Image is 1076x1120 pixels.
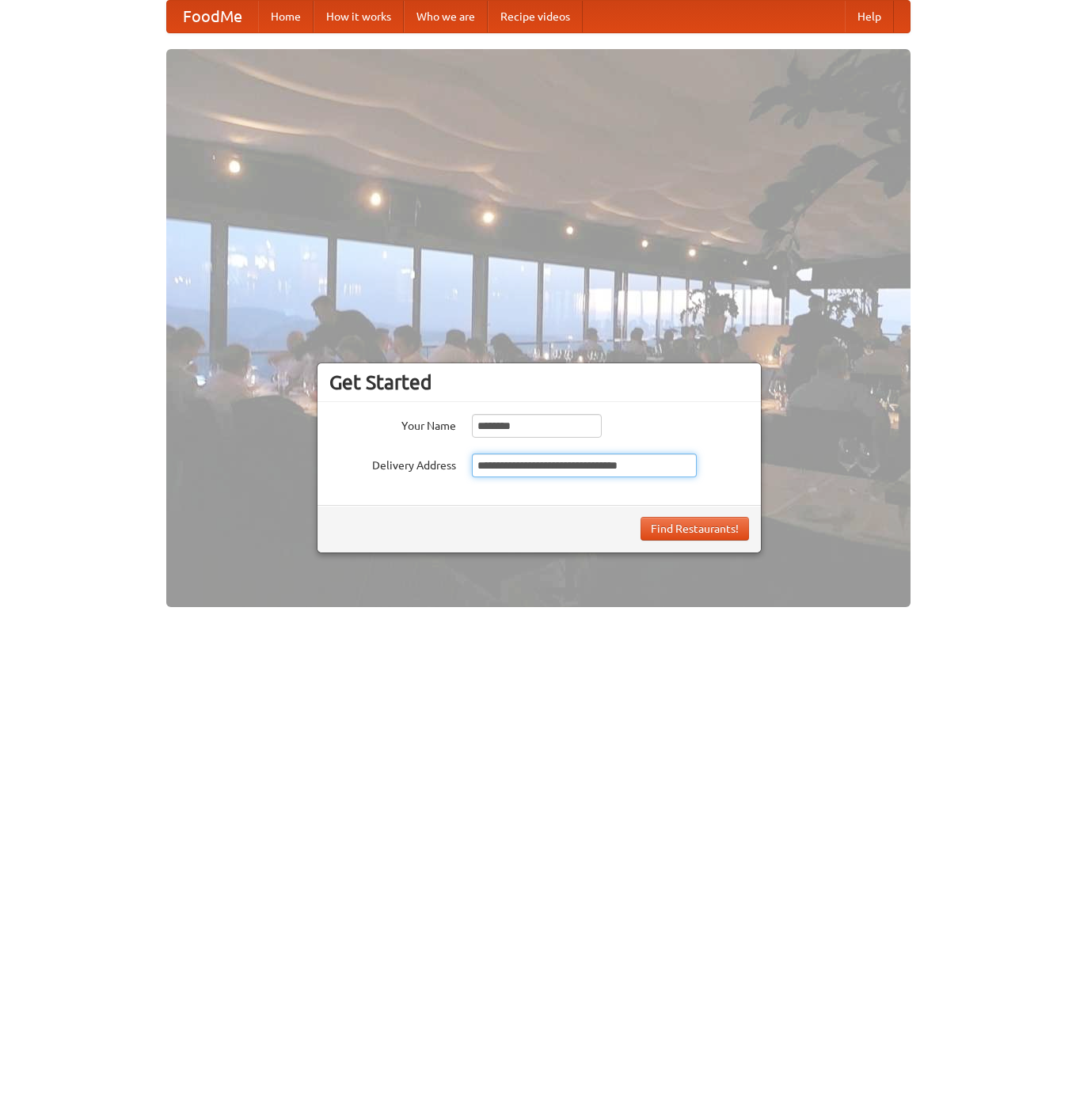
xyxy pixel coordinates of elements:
a: Help [845,1,894,32]
a: Who we are [404,1,488,32]
a: Home [258,1,314,32]
label: Your Name [329,414,456,434]
button: Find Restaurants! [641,517,749,541]
a: FoodMe [167,1,258,32]
a: How it works [314,1,404,32]
label: Delivery Address [329,454,456,473]
h3: Get Started [329,370,749,394]
a: Recipe videos [488,1,583,32]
